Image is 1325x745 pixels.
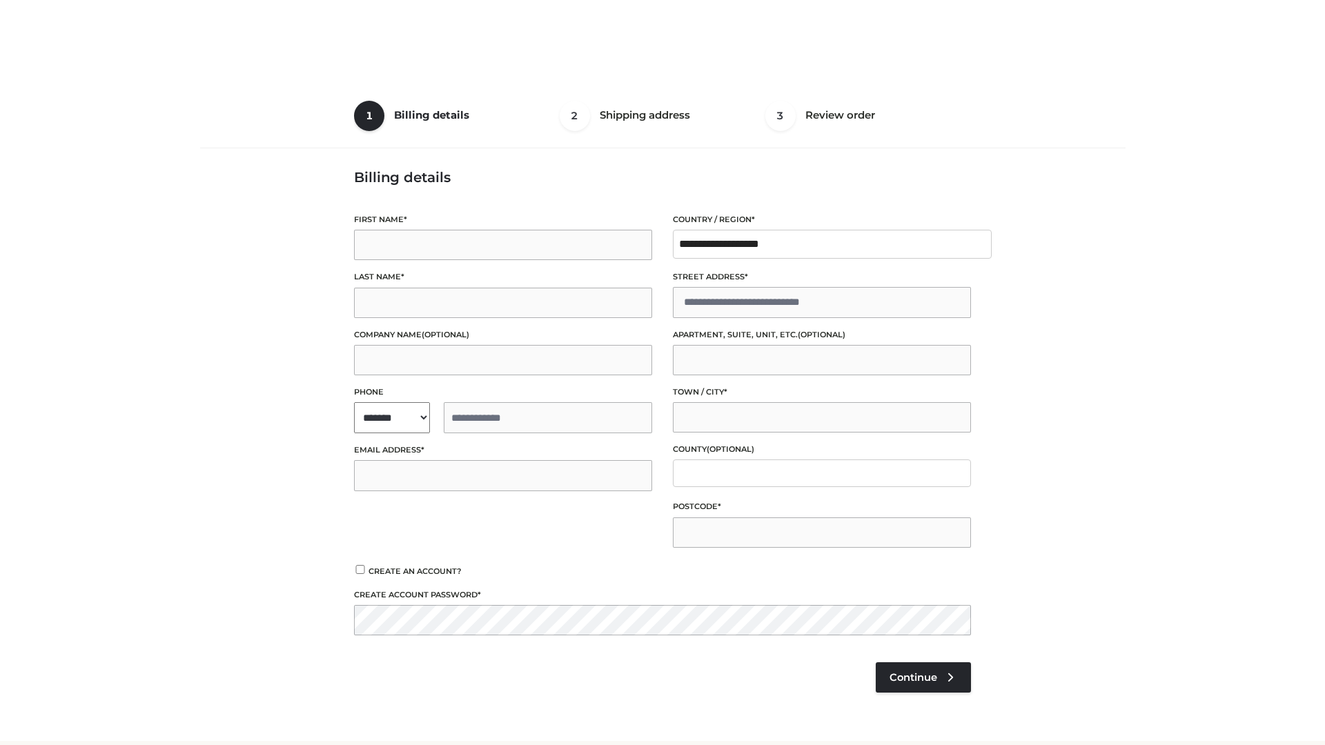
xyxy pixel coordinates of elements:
label: County [673,443,971,456]
span: Billing details [394,108,469,121]
span: (optional) [422,330,469,339]
label: Town / City [673,386,971,399]
label: Company name [354,328,652,341]
span: Shipping address [600,108,690,121]
span: 1 [354,101,384,131]
label: Country / Region [673,213,971,226]
label: Last name [354,270,652,284]
label: Postcode [673,500,971,513]
label: Street address [673,270,971,284]
label: Apartment, suite, unit, etc. [673,328,971,341]
span: 2 [560,101,590,131]
input: Create an account? [354,565,366,574]
span: Review order [805,108,875,121]
h3: Billing details [354,169,971,186]
span: (optional) [707,444,754,454]
label: Phone [354,386,652,399]
span: Create an account? [369,566,462,576]
label: Create account password [354,588,971,602]
span: 3 [765,101,796,131]
label: First name [354,213,652,226]
span: (optional) [798,330,845,339]
span: Continue [890,671,937,684]
a: Continue [876,662,971,693]
label: Email address [354,444,652,457]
